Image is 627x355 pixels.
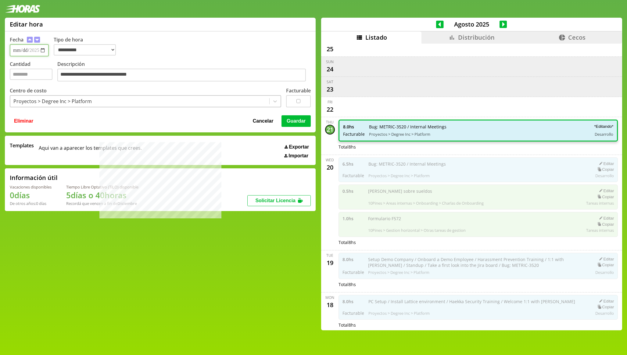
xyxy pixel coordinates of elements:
[5,5,40,13] img: logotipo
[365,33,387,41] span: Listado
[10,142,34,149] span: Templates
[289,144,309,150] span: Exportar
[117,201,137,206] b: Diciembre
[10,61,57,83] label: Cantidad
[325,295,334,300] div: Mon
[10,87,47,94] label: Centro de costo
[328,99,332,105] div: Fri
[326,120,334,125] div: Thu
[57,61,311,83] label: Descripción
[321,44,622,330] div: scrollable content
[339,239,618,245] div: Total 8 hs
[339,144,618,150] div: Total 8 hs
[283,144,311,150] button: Exportar
[326,253,333,258] div: Tue
[326,59,334,64] div: Sun
[66,184,138,190] div: Tiempo Libre Optativo (TiLO) disponible
[325,163,335,172] div: 20
[325,300,335,310] div: 18
[39,142,142,159] span: Aqui van a aparecer los templates que crees.
[54,44,116,56] select: Tipo de hora
[325,125,335,134] div: 21
[339,281,618,287] div: Total 8 hs
[325,105,335,114] div: 22
[255,198,296,203] span: Solicitar Licencia
[286,87,311,94] label: Facturable
[326,157,334,163] div: Wed
[10,20,43,28] h1: Editar hora
[10,190,52,201] h1: 0 días
[10,174,58,182] h2: Información útil
[281,115,311,127] button: Guardar
[251,115,275,127] button: Cancelar
[568,33,586,41] span: Cecos
[458,33,495,41] span: Distribución
[12,115,35,127] button: Eliminar
[325,84,335,94] div: 23
[10,184,52,190] div: Vacaciones disponibles
[66,190,138,201] h1: 5 días o 40 horas
[54,36,121,56] label: Tipo de hora
[247,195,311,206] button: Solicitar Licencia
[327,79,333,84] div: Sat
[339,322,618,328] div: Total 8 hs
[325,258,335,268] div: 19
[66,201,138,206] div: Recordá que vencen a fin de
[10,69,52,80] input: Cantidad
[10,201,52,206] div: De otros años: 0 días
[288,153,308,159] span: Importar
[325,44,335,54] div: 25
[10,36,23,43] label: Fecha
[444,20,500,28] span: Agosto 2025
[13,98,92,105] div: Proyectos > Degree Inc > Platform
[325,64,335,74] div: 24
[57,69,306,81] textarea: Descripción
